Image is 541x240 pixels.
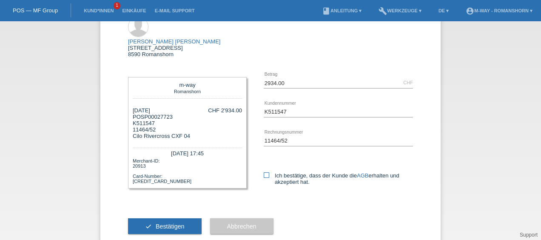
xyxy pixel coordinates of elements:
[210,218,273,234] button: Abbrechen
[403,80,413,85] div: CHF
[128,218,202,234] button: check Bestätigen
[133,107,190,139] div: [DATE] POSP00027723 Cilo Rivercross CXF 04
[151,8,199,13] a: E-Mail Support
[520,232,538,238] a: Support
[322,7,330,15] i: book
[128,38,220,45] a: [PERSON_NAME] [PERSON_NAME]
[128,38,220,57] div: [STREET_ADDRESS] 8590 Romanshorn
[264,172,413,185] label: Ich bestätige, dass der Kunde die erhalten und akzeptiert hat.
[80,8,118,13] a: Kund*innen
[434,8,453,13] a: DE ▾
[133,126,156,133] span: 11464/52
[133,157,242,184] div: Merchant-ID: 20913 Card-Number: [CREDIT_CARD_NUMBER]
[133,120,155,126] span: K511547
[114,2,120,9] span: 1
[374,8,426,13] a: buildWerkzeuge ▾
[318,8,366,13] a: bookAnleitung ▾
[135,88,240,94] div: Romanshorn
[208,107,242,114] div: CHF 2'934.00
[379,7,387,15] i: build
[118,8,150,13] a: Einkäufe
[145,223,152,230] i: check
[135,82,240,88] div: m-way
[13,7,58,14] a: POS — MF Group
[466,7,474,15] i: account_circle
[357,172,368,179] a: AGB
[133,148,242,157] div: [DATE] 17:45
[461,8,537,13] a: account_circlem-way - Romanshorn ▾
[156,223,185,230] span: Bestätigen
[227,223,256,230] span: Abbrechen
